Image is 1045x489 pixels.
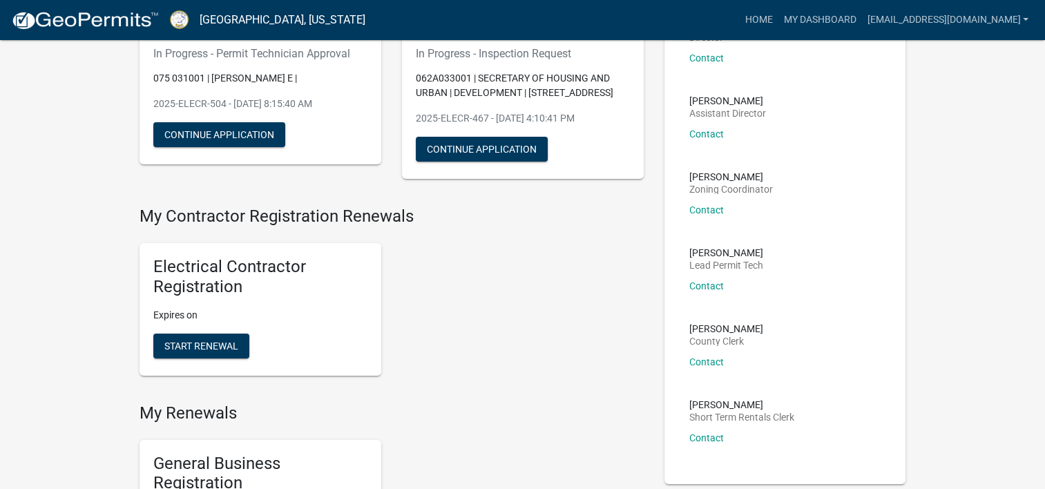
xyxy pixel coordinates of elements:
h4: My Contractor Registration Renewals [140,207,644,227]
p: 2025-ELECR-467 - [DATE] 4:10:41 PM [416,111,630,126]
button: Continue Application [153,122,285,147]
p: [PERSON_NAME] [689,172,773,182]
h6: In Progress - Permit Technician Approval [153,47,367,60]
p: Expires on [153,308,367,323]
p: Assistant Director [689,108,766,118]
p: [PERSON_NAME] [689,400,794,410]
p: Lead Permit Tech [689,260,763,270]
p: 062A033001 | SECRETARY OF HOUSING AND URBAN | DEVELOPMENT | [STREET_ADDRESS] [416,71,630,100]
p: County Clerk [689,336,763,346]
a: [GEOGRAPHIC_DATA], [US_STATE] [200,8,365,32]
a: Contact [689,432,724,443]
a: Contact [689,204,724,215]
a: Home [739,7,778,33]
p: Zoning Coordinator [689,184,773,194]
h5: Electrical Contractor Registration [153,257,367,297]
p: Short Term Rentals Clerk [689,412,794,422]
p: [PERSON_NAME] [689,248,763,258]
p: 2025-ELECR-504 - [DATE] 8:15:40 AM [153,97,367,111]
h4: My Renewals [140,403,644,423]
span: Start Renewal [164,340,238,351]
a: Contact [689,280,724,291]
h6: In Progress - Inspection Request [416,47,630,60]
a: [EMAIL_ADDRESS][DOMAIN_NAME] [861,7,1034,33]
a: Contact [689,128,724,140]
p: 075 031001 | [PERSON_NAME] E | [153,71,367,86]
img: Putnam County, Georgia [170,10,189,29]
p: [PERSON_NAME] [689,324,763,334]
p: [PERSON_NAME] [689,96,766,106]
a: Contact [689,52,724,64]
wm-registration-list-section: My Contractor Registration Renewals [140,207,644,386]
button: Continue Application [416,137,548,162]
button: Start Renewal [153,334,249,358]
a: Contact [689,356,724,367]
a: My Dashboard [778,7,861,33]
